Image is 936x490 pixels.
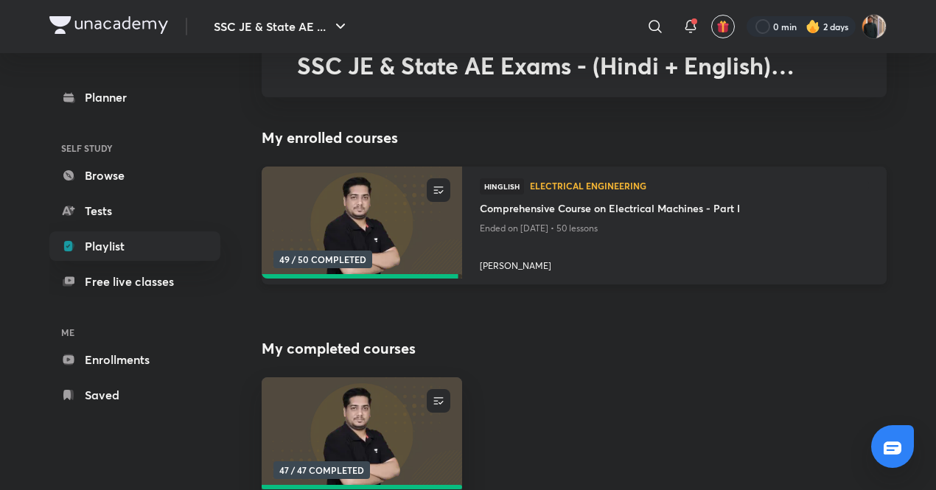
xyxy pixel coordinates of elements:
a: Electrical Engineering [530,181,869,192]
a: Playlist [49,231,220,261]
span: Hinglish [480,178,524,195]
h6: ME [49,320,220,345]
button: avatar [711,15,735,38]
span: 47 / 47 COMPLETED [273,461,370,479]
img: Anish kumar [862,14,887,39]
a: new-thumbnail47 / 47 COMPLETED [262,377,462,489]
a: Enrollments [49,345,220,374]
span: SSC JE & State AE Exams - (Hindi + English) Electrical Machines [297,49,794,109]
a: [PERSON_NAME] [480,253,869,273]
img: new-thumbnail [259,166,464,280]
a: Company Logo [49,16,168,38]
a: Tests [49,196,220,225]
img: Company Logo [49,16,168,34]
a: Planner [49,83,220,112]
a: Free live classes [49,267,220,296]
button: SSC JE & State AE ... [205,12,358,41]
h6: SELF STUDY [49,136,220,161]
img: streak [806,19,820,34]
span: Electrical Engineering [530,181,869,190]
h4: My completed courses [262,337,887,360]
img: avatar [716,20,730,33]
a: Comprehensive Course on Electrical Machines - Part I [480,200,869,219]
a: Saved [49,380,220,410]
p: Ended on [DATE] • 50 lessons [480,219,869,238]
a: new-thumbnail49 / 50 COMPLETED [262,167,462,284]
a: Browse [49,161,220,190]
h4: My enrolled courses [262,127,887,149]
span: 49 / 50 COMPLETED [273,251,372,268]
